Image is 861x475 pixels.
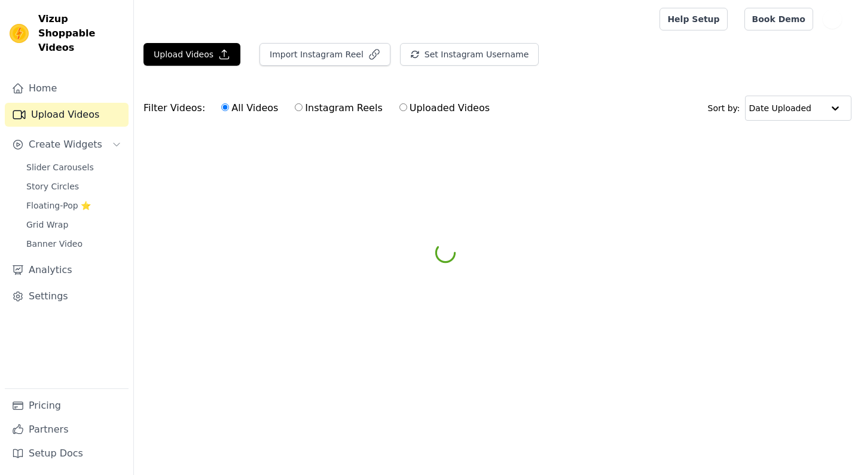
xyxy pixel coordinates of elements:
[399,100,490,116] label: Uploaded Videos
[26,238,83,250] span: Banner Video
[708,96,852,121] div: Sort by:
[5,258,129,282] a: Analytics
[19,178,129,195] a: Story Circles
[5,394,129,418] a: Pricing
[399,103,407,111] input: Uploaded Videos
[26,219,68,231] span: Grid Wrap
[19,159,129,176] a: Slider Carousels
[259,43,390,66] button: Import Instagram Reel
[400,43,539,66] button: Set Instagram Username
[143,43,240,66] button: Upload Videos
[5,76,129,100] a: Home
[19,216,129,233] a: Grid Wrap
[660,8,727,30] a: Help Setup
[5,133,129,157] button: Create Widgets
[26,180,79,192] span: Story Circles
[5,103,129,127] a: Upload Videos
[5,418,129,442] a: Partners
[744,8,813,30] a: Book Demo
[38,12,124,55] span: Vizup Shoppable Videos
[294,100,383,116] label: Instagram Reels
[5,284,129,308] a: Settings
[295,103,303,111] input: Instagram Reels
[221,100,279,116] label: All Videos
[19,197,129,214] a: Floating-Pop ⭐
[221,103,229,111] input: All Videos
[10,24,29,43] img: Vizup
[5,442,129,465] a: Setup Docs
[29,137,102,152] span: Create Widgets
[143,94,496,122] div: Filter Videos:
[19,235,129,252] a: Banner Video
[26,200,91,212] span: Floating-Pop ⭐
[26,161,94,173] span: Slider Carousels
